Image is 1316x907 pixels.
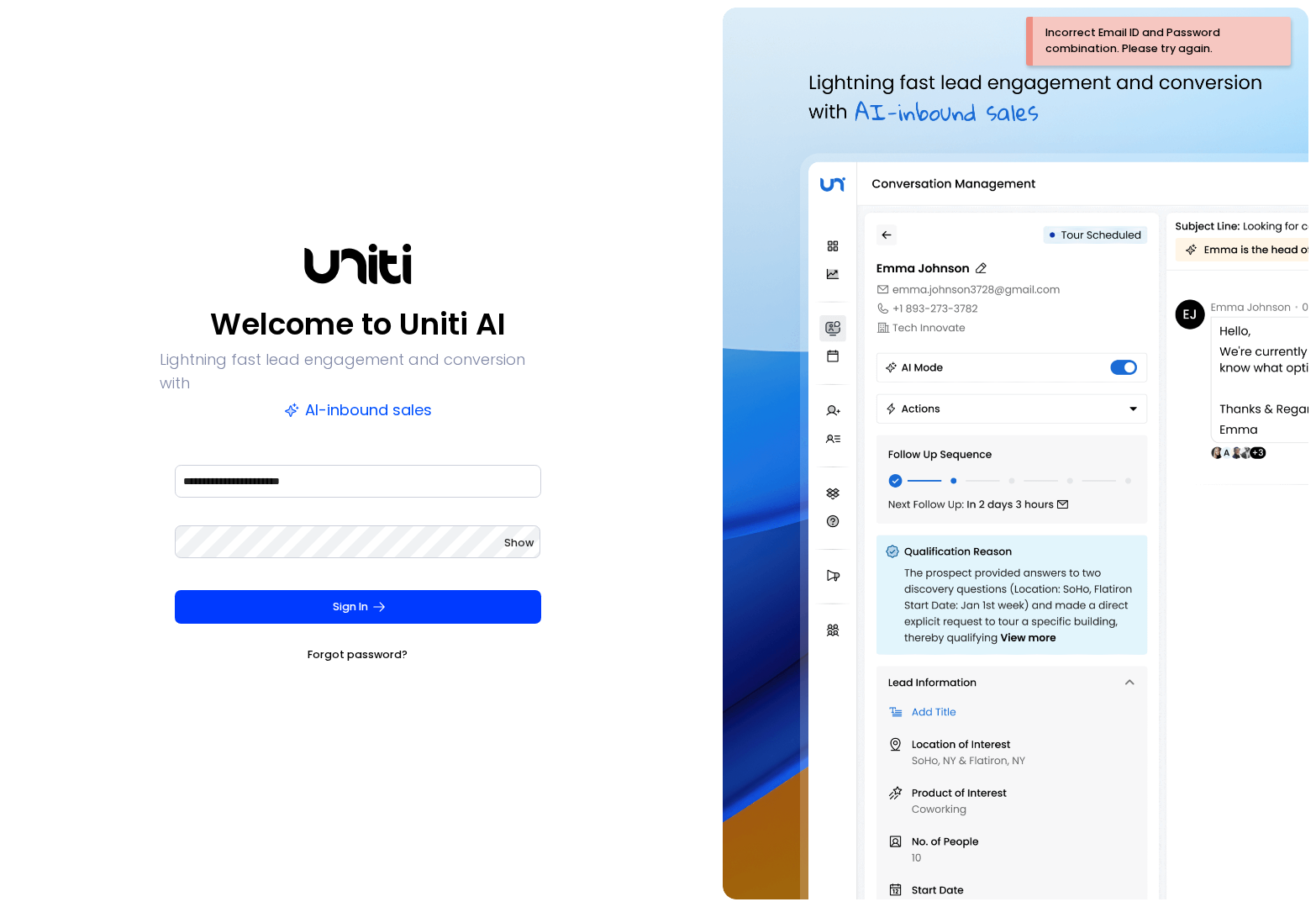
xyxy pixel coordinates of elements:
[504,535,534,551] button: Show
[210,304,506,345] p: Welcome to Uniti AI
[723,8,1308,899] img: auth-hero.png
[308,646,408,663] a: Forgot password?
[160,348,556,395] p: Lightning fast lead engagement and conversion with
[175,590,541,624] button: Sign In
[504,535,534,550] span: Show
[284,398,432,422] p: AI-inbound sales
[1045,25,1266,57] div: Incorrect Email ID and Password combination. Please try again.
